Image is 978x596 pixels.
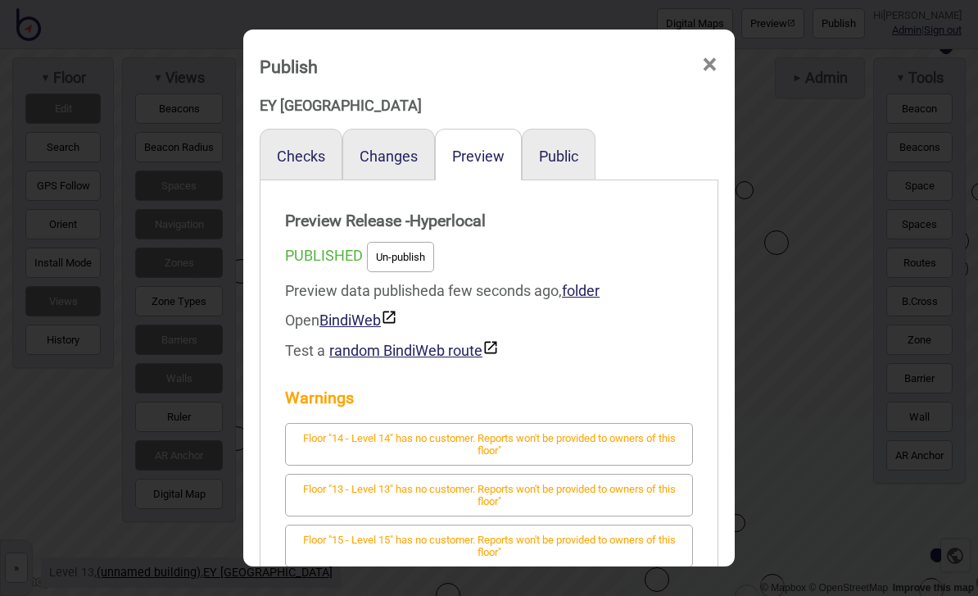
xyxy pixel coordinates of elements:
button: Floor "14 - Level 14" has no customer. Reports won't be provided to owners of this floor" [285,423,693,466]
button: Checks [277,148,325,165]
button: Preview [452,148,505,165]
button: Un-publish [367,242,434,272]
img: preview [381,309,397,325]
div: Test a [285,335,693,366]
button: Floor "15 - Level 15" has no customer. Reports won't be provided to owners of this floor" [285,525,693,567]
strong: Warnings [285,382,693,415]
a: BindiWeb [319,312,397,329]
a: Floor "13 - Level 13" has no customer. Reports won't be provided to owners of this floor" [285,491,693,508]
button: Changes [360,148,418,165]
span: × [701,38,718,92]
a: Floor "14 - Level 14" has no customer. Reports won't be provided to owners of this floor" [285,440,693,457]
img: preview [482,339,499,356]
button: Public [539,148,578,165]
div: Open [285,306,693,335]
a: folder [562,282,600,299]
span: PUBLISHED [285,247,363,264]
span: , [559,282,600,299]
strong: Preview Release - Hyperlocal [285,205,693,238]
a: Floor "15 - Level 15" has no customer. Reports won't be provided to owners of this floor" [285,542,693,559]
div: Preview data published a few seconds ago [285,276,693,366]
div: EY [GEOGRAPHIC_DATA] [260,91,718,121]
div: Publish [260,49,318,84]
button: Floor "13 - Level 13" has no customer. Reports won't be provided to owners of this floor" [285,474,693,516]
button: random BindiWeb route [329,339,499,359]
